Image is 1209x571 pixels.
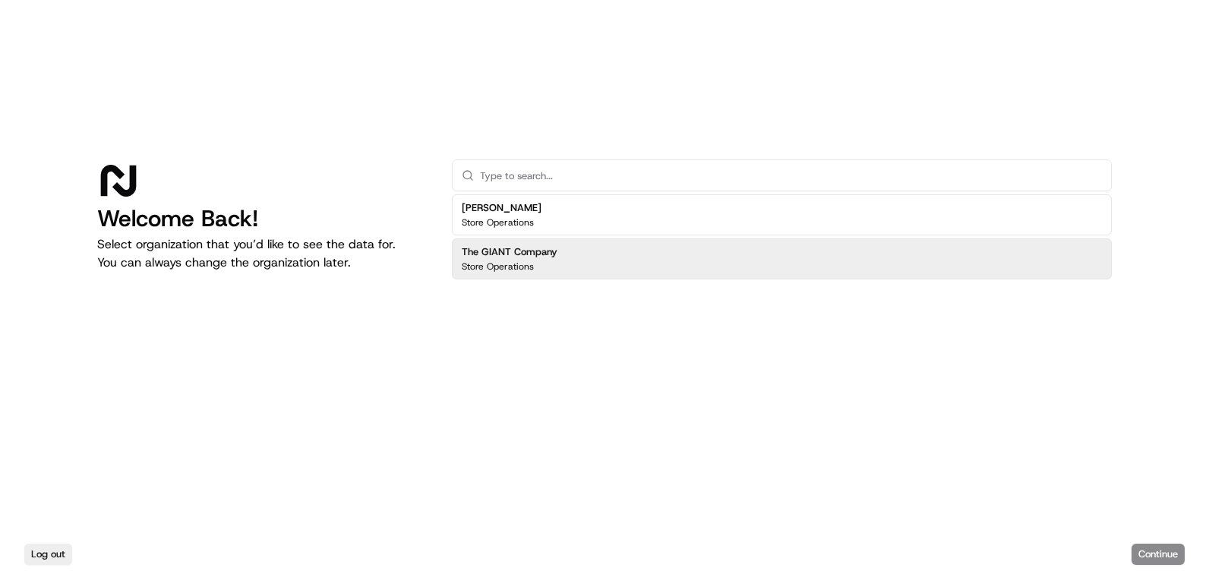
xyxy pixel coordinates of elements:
[480,160,1102,191] input: Type to search...
[462,216,534,229] p: Store Operations
[462,245,557,259] h2: The GIANT Company
[24,544,72,565] button: Log out
[462,260,534,273] p: Store Operations
[452,191,1112,282] div: Suggestions
[97,235,428,272] p: Select organization that you’d like to see the data for. You can always change the organization l...
[462,201,541,215] h2: [PERSON_NAME]
[97,205,428,232] h1: Welcome Back!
